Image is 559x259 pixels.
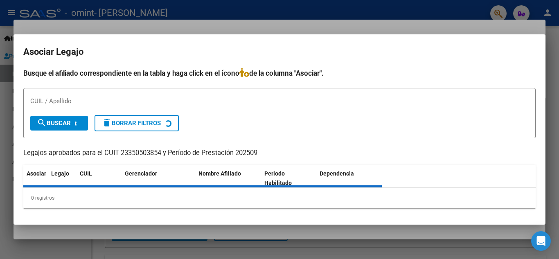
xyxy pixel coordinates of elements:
mat-icon: delete [102,118,112,128]
datatable-header-cell: Legajo [48,165,77,192]
span: Asociar [27,170,46,177]
datatable-header-cell: Nombre Afiliado [195,165,261,192]
datatable-header-cell: CUIL [77,165,122,192]
datatable-header-cell: Dependencia [316,165,382,192]
h2: Asociar Legajo [23,44,536,60]
span: Legajo [51,170,69,177]
h4: Busque el afiliado correspondiente en la tabla y haga click en el ícono de la columna "Asociar". [23,68,536,79]
p: Legajos aprobados para el CUIT 23350503854 y Período de Prestación 202509 [23,148,536,158]
span: Nombre Afiliado [198,170,241,177]
button: Buscar [30,116,88,131]
span: CUIL [80,170,92,177]
datatable-header-cell: Asociar [23,165,48,192]
div: 0 registros [23,188,536,208]
mat-icon: search [37,118,47,128]
datatable-header-cell: Gerenciador [122,165,195,192]
datatable-header-cell: Periodo Habilitado [261,165,316,192]
span: Periodo Habilitado [264,170,292,186]
span: Dependencia [320,170,354,177]
div: Open Intercom Messenger [531,231,551,251]
button: Borrar Filtros [95,115,179,131]
span: Gerenciador [125,170,157,177]
span: Borrar Filtros [102,119,161,127]
span: Buscar [37,119,71,127]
